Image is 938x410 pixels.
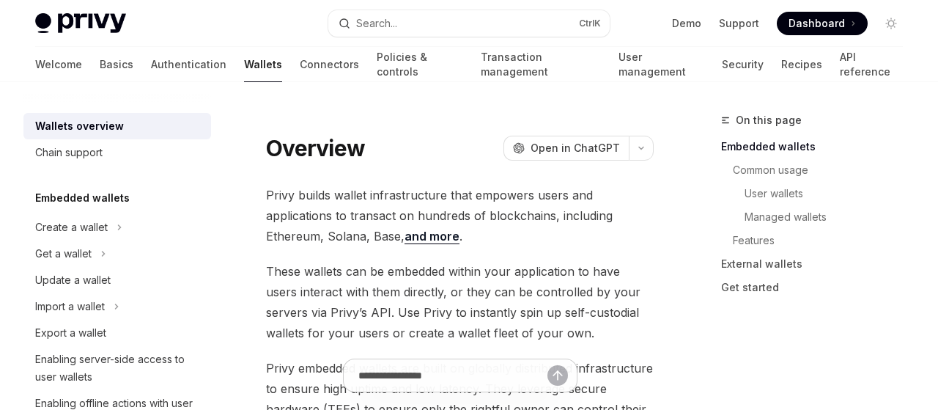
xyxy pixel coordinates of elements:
a: Security [722,47,764,82]
a: Common usage [733,158,915,182]
a: Update a wallet [23,267,211,293]
a: Demo [672,16,701,31]
button: Search...CtrlK [328,10,610,37]
div: Enabling server-side access to user wallets [35,351,202,386]
a: Authentication [151,47,226,82]
a: Embedded wallets [721,135,915,158]
a: Welcome [35,47,82,82]
div: Import a wallet [35,298,105,315]
span: Ctrl K [579,18,601,29]
a: Chain support [23,139,211,166]
button: Send message [547,365,568,386]
button: Open in ChatGPT [503,136,629,161]
img: light logo [35,13,126,34]
a: Transaction management [481,47,601,82]
span: Privy builds wallet infrastructure that empowers users and applications to transact on hundreds o... [266,185,654,246]
h5: Embedded wallets [35,189,130,207]
div: Create a wallet [35,219,108,236]
div: Search... [356,15,397,32]
a: Connectors [300,47,359,82]
a: Wallets [244,47,282,82]
a: Dashboard [777,12,868,35]
a: and more [405,229,459,244]
a: Wallets overview [23,113,211,139]
a: API reference [840,47,903,82]
span: Open in ChatGPT [531,141,620,155]
a: Recipes [781,47,822,82]
span: Dashboard [789,16,845,31]
a: Managed wallets [745,205,915,229]
span: These wallets can be embedded within your application to have users interact with them directly, ... [266,261,654,343]
a: External wallets [721,252,915,276]
a: Features [733,229,915,252]
span: On this page [736,111,802,129]
a: Support [719,16,759,31]
a: Export a wallet [23,320,211,346]
div: Export a wallet [35,324,106,342]
div: Update a wallet [35,271,111,289]
div: Wallets overview [35,117,124,135]
a: Enabling server-side access to user wallets [23,346,211,390]
button: Toggle dark mode [879,12,903,35]
h1: Overview [266,135,365,161]
a: Policies & controls [377,47,463,82]
a: User management [618,47,703,82]
a: Get started [721,276,915,299]
div: Get a wallet [35,245,92,263]
a: Basics [100,47,133,82]
a: User wallets [745,182,915,205]
div: Chain support [35,144,103,161]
